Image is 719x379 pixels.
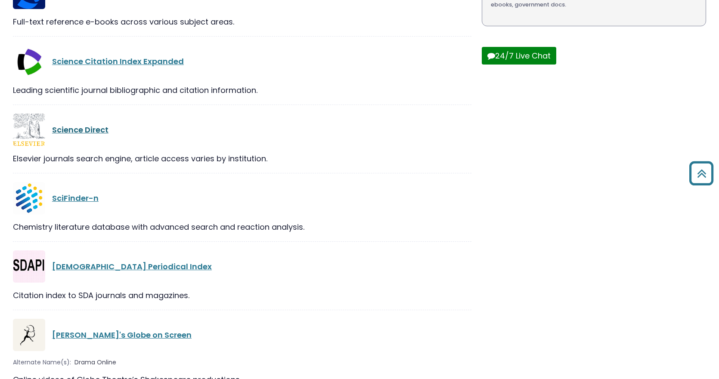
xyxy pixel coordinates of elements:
[482,47,556,65] button: 24/7 Live Chat
[52,56,184,67] a: Science Citation Index Expanded
[13,153,471,164] div: Elsevier journals search engine, article access varies by institution.
[52,330,192,340] a: [PERSON_NAME]'s Globe on Screen
[52,193,99,203] a: SciFinder-n
[13,221,471,233] div: Chemistry literature database with advanced search and reaction analysis.
[686,165,717,181] a: Back to Top
[13,358,71,367] span: Alternate Name(s):
[13,16,471,28] div: Full-text reference e-books across various subject areas.
[13,290,471,301] div: Citation index to SDA journals and magazines.
[74,358,116,367] span: Drama Online
[52,124,108,135] a: Science Direct
[52,261,212,272] a: [DEMOGRAPHIC_DATA] Periodical Index
[13,84,471,96] div: Leading scientific journal bibliographic and citation information.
